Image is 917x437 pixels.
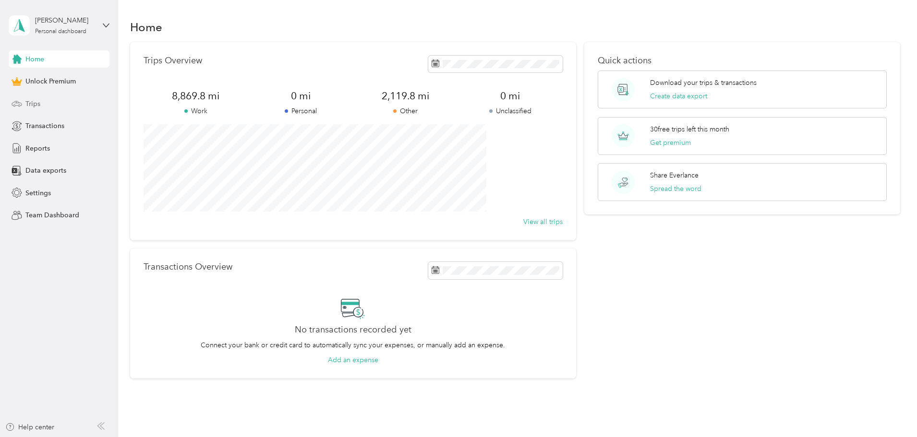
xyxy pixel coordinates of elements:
button: Help center [5,422,54,432]
span: 8,869.8 mi [144,89,248,103]
span: Reports [25,143,50,154]
span: Settings [25,188,51,198]
span: Unlock Premium [25,76,76,86]
button: Get premium [650,138,691,148]
p: Connect your bank or credit card to automatically sync your expenses, or manually add an expense. [201,340,505,350]
span: Team Dashboard [25,210,79,220]
p: Other [353,106,458,116]
p: Quick actions [598,56,887,66]
span: Data exports [25,165,66,176]
span: 0 mi [248,89,353,103]
button: View all trips [523,217,563,227]
span: 2,119.8 mi [353,89,458,103]
p: 30 free trips left this month [650,124,729,134]
p: Share Everlance [650,170,699,180]
p: Download your trips & transactions [650,78,757,88]
p: Trips Overview [144,56,202,66]
div: [PERSON_NAME] [35,15,95,25]
button: Create data export [650,91,707,101]
p: Transactions Overview [144,262,232,272]
div: Personal dashboard [35,29,86,35]
h2: No transactions recorded yet [295,325,411,335]
span: Transactions [25,121,64,131]
button: Add an expense [328,355,378,365]
p: Unclassified [458,106,562,116]
span: Trips [25,99,40,109]
span: Home [25,54,44,64]
iframe: Everlance-gr Chat Button Frame [863,383,917,437]
p: Work [144,106,248,116]
h1: Home [130,22,162,32]
span: 0 mi [458,89,562,103]
p: Personal [248,106,353,116]
button: Spread the word [650,184,701,194]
